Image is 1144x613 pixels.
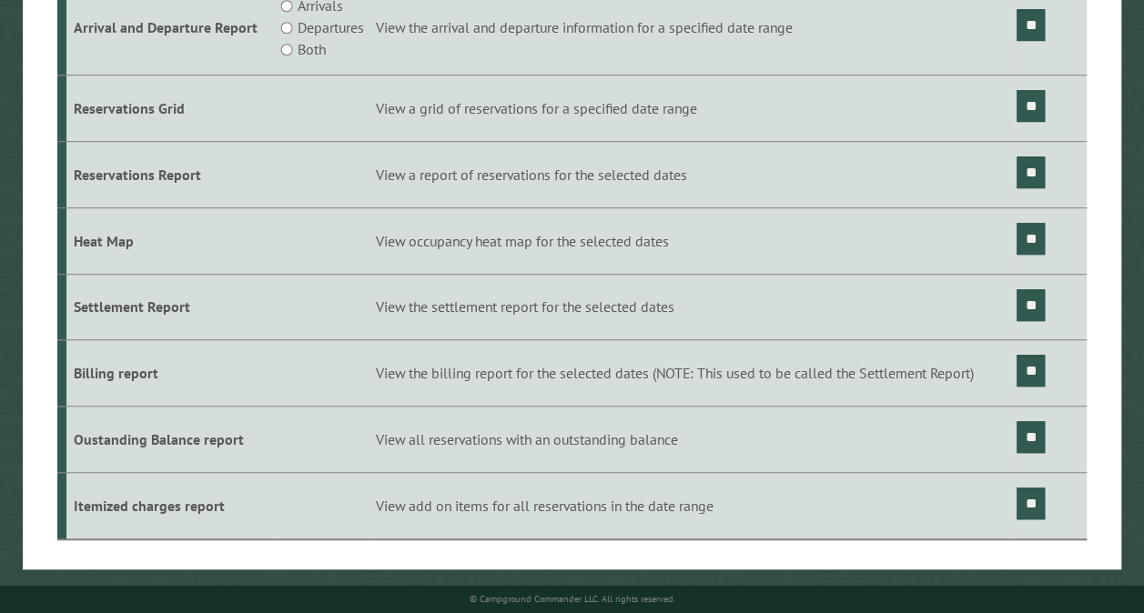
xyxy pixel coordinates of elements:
label: Departures [298,16,364,38]
td: Oustanding Balance report [66,407,273,473]
small: © Campground Commander LLC. All rights reserved. [470,593,675,605]
td: Billing report [66,340,273,407]
td: View occupancy heat map for the selected dates [372,207,1014,274]
td: View a grid of reservations for a specified date range [372,75,1014,142]
td: Itemized charges report [66,472,273,538]
td: View the settlement report for the selected dates [372,274,1014,340]
td: View all reservations with an outstanding balance [372,407,1014,473]
td: Settlement Report [66,274,273,340]
td: View the billing report for the selected dates (NOTE: This used to be called the Settlement Report) [372,340,1014,407]
label: Both [298,38,326,60]
td: View add on items for all reservations in the date range [372,472,1014,538]
td: View a report of reservations for the selected dates [372,141,1014,207]
td: Reservations Report [66,141,273,207]
td: Heat Map [66,207,273,274]
td: Reservations Grid [66,75,273,142]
